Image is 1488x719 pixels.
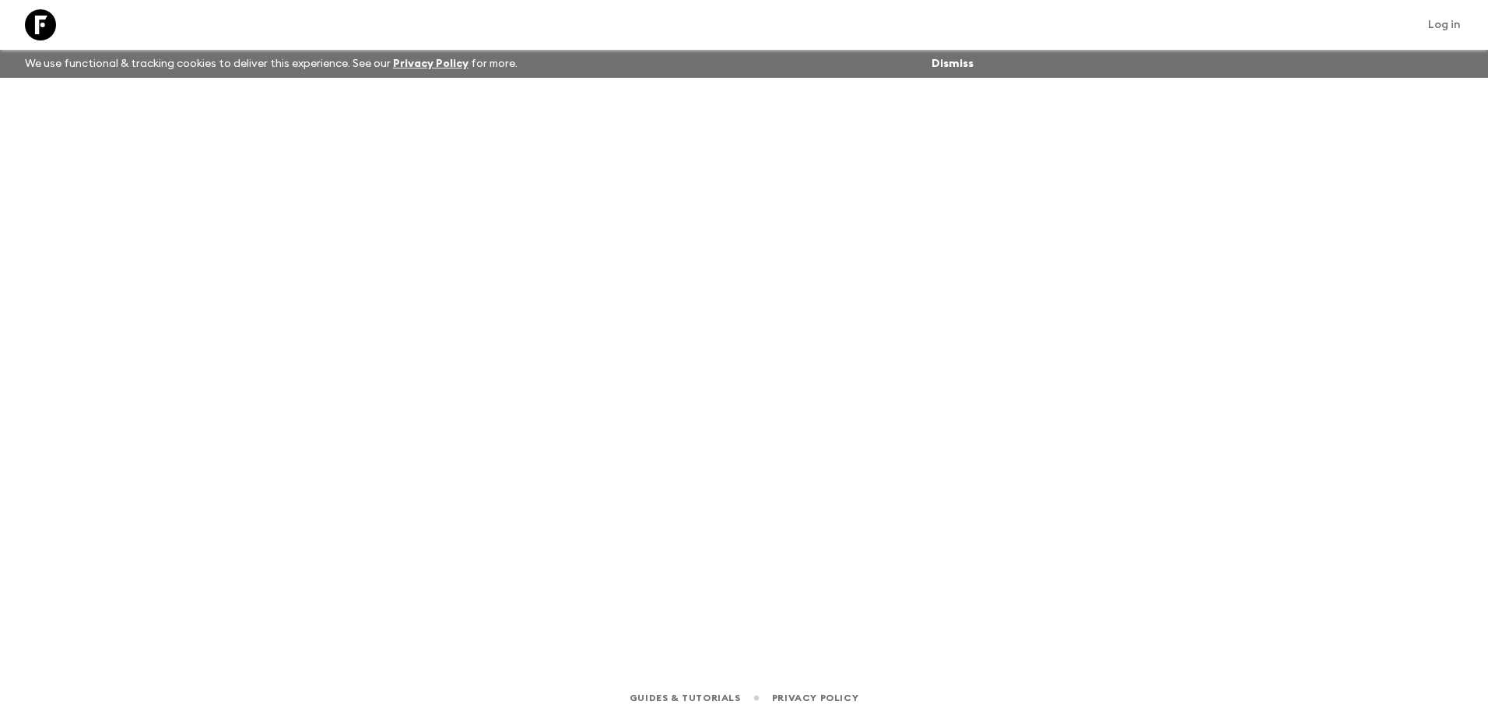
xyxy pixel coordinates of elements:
p: We use functional & tracking cookies to deliver this experience. See our for more. [19,50,524,78]
a: Guides & Tutorials [630,689,741,707]
a: Privacy Policy [393,58,469,69]
button: Dismiss [928,53,977,75]
a: Privacy Policy [772,689,858,707]
a: Log in [1420,14,1469,36]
